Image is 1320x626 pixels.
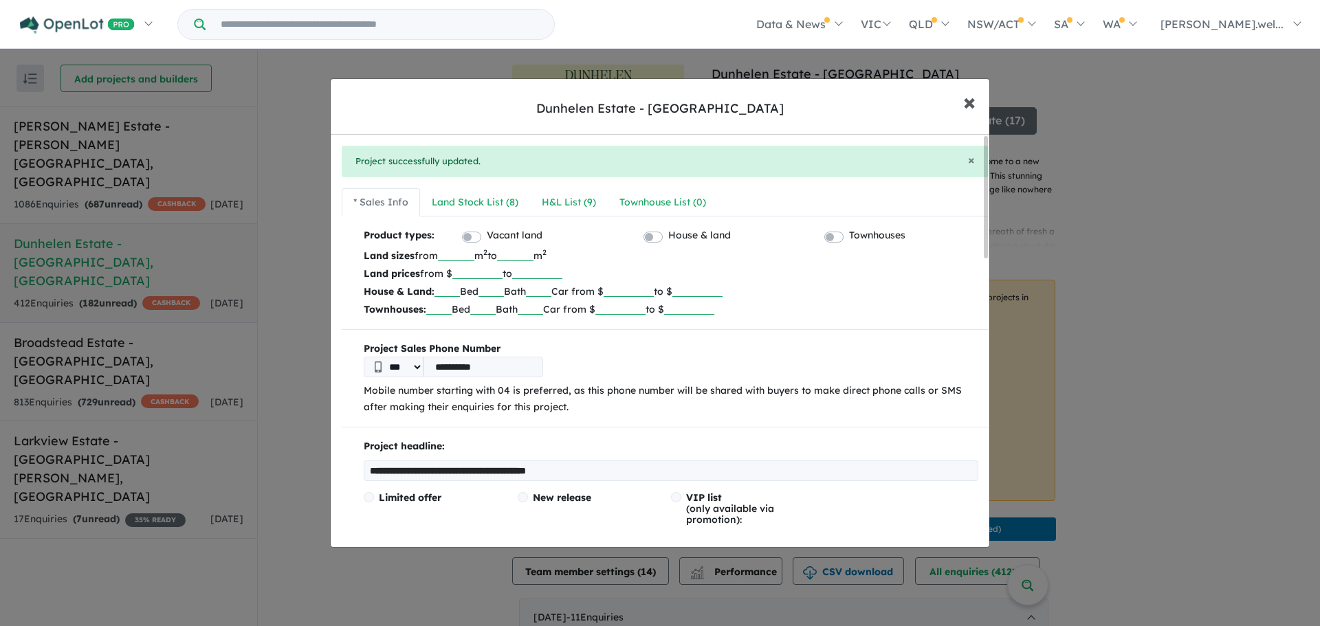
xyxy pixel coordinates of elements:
p: Bed Bath Car from $ to $ [364,300,978,318]
div: Dunhelen Estate - [GEOGRAPHIC_DATA] [536,100,784,118]
span: VIP list [686,491,722,504]
b: Product types: [364,227,434,246]
span: × [968,152,975,168]
button: Close [968,154,975,166]
p: Project headline: [364,438,978,455]
p: Mobile number starting with 04 is preferred, as this phone number will be shared with buyers to m... [364,383,978,416]
div: Project successfully updated. [342,146,989,177]
p: from m to m [364,247,978,265]
span: × [963,87,976,116]
span: (only available via promotion): [686,491,774,526]
b: Project Sales Phone Number [364,341,978,357]
b: Townhouses: [364,303,426,315]
div: H&L List ( 9 ) [542,194,596,211]
b: House & Land: [364,285,434,298]
p: from $ to [364,265,978,282]
span: [PERSON_NAME].wel... [1160,17,1284,31]
label: Townhouses [849,227,905,244]
label: House & land [668,227,731,244]
span: Limited offer [379,491,441,504]
b: Land sizes [364,249,415,262]
div: Land Stock List ( 8 ) [432,194,518,211]
b: Land prices [364,267,420,280]
p: Bed Bath Car from $ to $ [364,282,978,300]
img: Phone icon [375,361,382,372]
input: Try estate name, suburb, builder or developer [208,10,551,39]
span: New release [533,491,591,504]
sup: 2 [483,247,487,257]
div: * Sales Info [353,194,408,211]
sup: 2 [542,247,547,257]
img: Openlot PRO Logo White [20,16,135,34]
div: Townhouse List ( 0 ) [619,194,706,211]
label: Vacant land [487,227,542,244]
